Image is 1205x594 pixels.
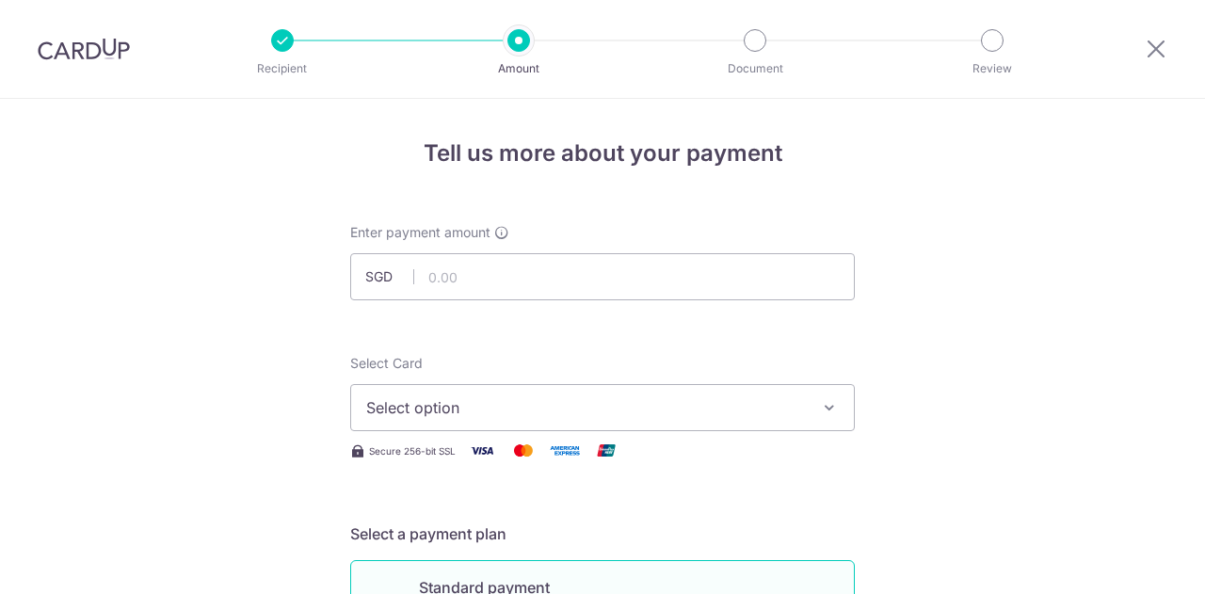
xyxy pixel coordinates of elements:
[1084,538,1186,585] iframe: Opens a widget where you can find more information
[546,439,584,462] img: American Express
[369,443,456,458] span: Secure 256-bit SSL
[587,439,625,462] img: Union Pay
[350,355,423,371] span: translation missing: en.payables.payment_networks.credit_card.summary.labels.select_card
[350,253,855,300] input: 0.00
[685,59,825,78] p: Document
[463,439,501,462] img: Visa
[38,38,130,60] img: CardUp
[923,59,1062,78] p: Review
[350,522,855,545] h5: Select a payment plan
[365,267,414,286] span: SGD
[366,396,805,419] span: Select option
[350,136,855,170] h4: Tell us more about your payment
[350,223,490,242] span: Enter payment amount
[449,59,588,78] p: Amount
[350,384,855,431] button: Select option
[505,439,542,462] img: Mastercard
[213,59,352,78] p: Recipient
